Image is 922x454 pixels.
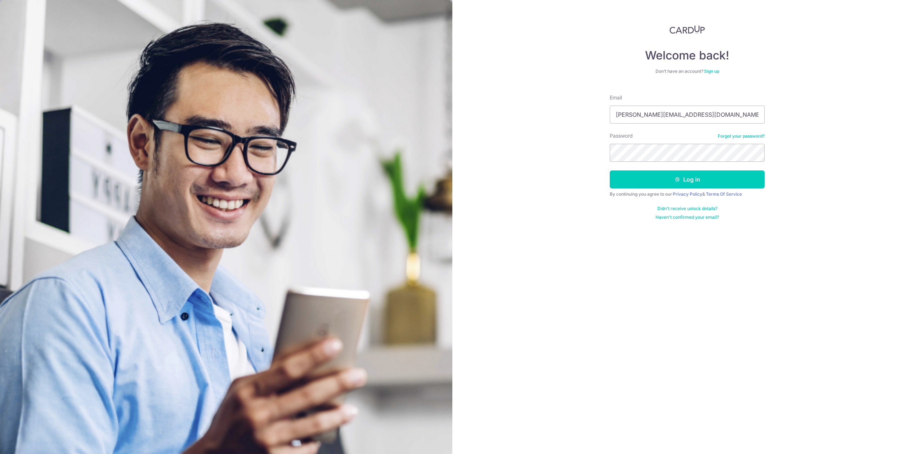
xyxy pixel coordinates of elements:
[718,133,765,139] a: Forgot your password?
[657,206,717,212] a: Didn't receive unlock details?
[610,48,765,63] h4: Welcome back!
[610,94,622,101] label: Email
[655,214,719,220] a: Haven't confirmed your email?
[706,191,742,197] a: Terms Of Service
[704,68,719,74] a: Sign up
[610,68,765,74] div: Don’t have an account?
[610,191,765,197] div: By continuing you agree to our &
[610,106,765,124] input: Enter your Email
[610,132,633,139] label: Password
[670,25,705,34] img: CardUp Logo
[610,170,765,188] button: Log in
[673,191,702,197] a: Privacy Policy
